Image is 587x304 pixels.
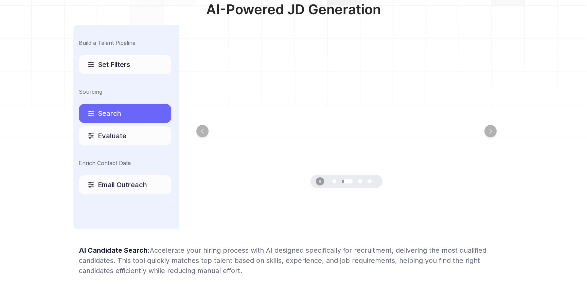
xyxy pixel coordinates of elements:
[79,246,150,254] span: AI Candidate Search:
[79,39,171,47] div: Build a Talent Pipeline
[79,159,171,167] div: Enrich Contact Data
[98,131,126,141] span: Evaluate
[98,109,121,118] span: Search
[79,88,171,96] div: Sourcing
[98,180,147,190] span: Email Outreach
[79,246,486,275] span: Accelerate your hiring process with AI designed specifically for recruitment, delivering the most...
[98,60,130,69] span: Set Filters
